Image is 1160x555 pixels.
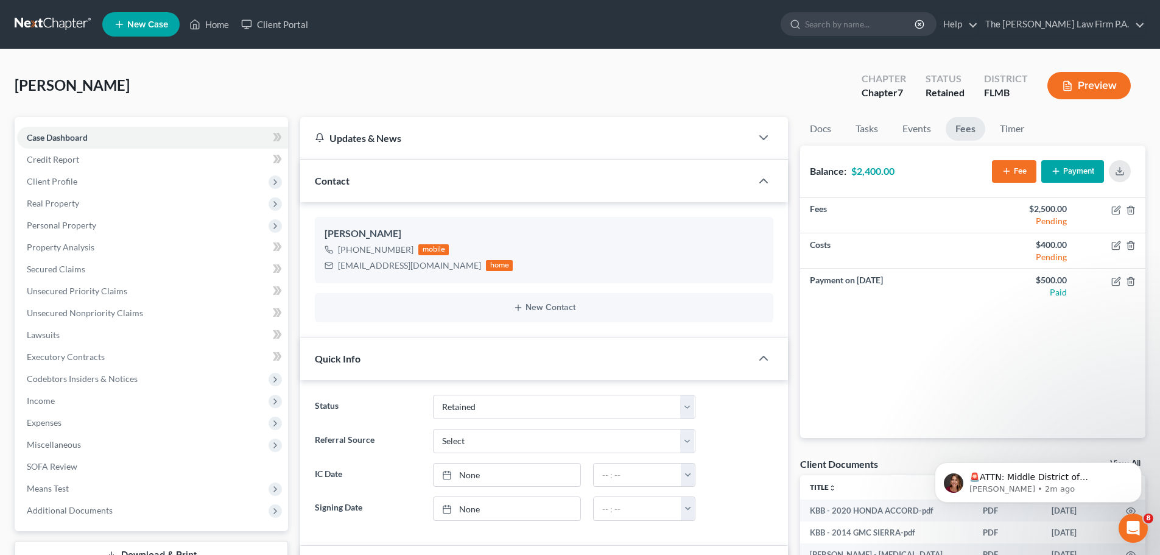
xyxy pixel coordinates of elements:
a: Titleunfold_more [810,483,836,492]
input: Search by name... [805,13,916,35]
span: Contact [315,175,350,186]
span: Executory Contracts [27,352,105,362]
span: Miscellaneous [27,439,81,450]
div: [EMAIL_ADDRESS][DOMAIN_NAME] [338,260,481,272]
label: Status [309,395,426,419]
span: Means Test [27,483,69,493]
td: Fees [800,198,972,233]
div: Client Documents [800,458,878,470]
div: [PERSON_NAME] [325,227,764,241]
i: unfold_more [829,484,836,492]
div: $2,500.00 [983,203,1067,215]
a: Unsecured Nonpriority Claims [17,302,288,324]
div: FLMB [984,86,1028,100]
strong: $2,400.00 [851,165,895,177]
div: $400.00 [983,239,1067,251]
strong: Balance: [810,165,846,177]
a: Docs [800,117,841,141]
span: Property Analysis [27,242,94,252]
label: Referral Source [309,429,426,453]
button: Preview [1047,72,1131,99]
span: Additional Documents [27,505,113,515]
span: Secured Claims [27,264,85,274]
span: Codebtors Insiders & Notices [27,373,138,384]
a: Client Portal [235,13,314,35]
div: Chapter [862,72,906,86]
label: IC Date [309,463,426,487]
a: None [434,497,580,520]
span: Credit Report [27,154,79,164]
a: The [PERSON_NAME] Law Firm P.A. [979,13,1145,35]
span: Case Dashboard [27,132,88,143]
div: home [486,260,513,271]
iframe: Intercom notifications message [916,437,1160,522]
button: New Contact [325,303,764,313]
a: Credit Report [17,149,288,171]
input: -- : -- [594,464,681,487]
a: Secured Claims [17,258,288,280]
a: Lawsuits [17,324,288,346]
td: KBB - 2020 HONDA ACCORD-pdf [800,500,973,521]
a: Unsecured Priority Claims [17,280,288,302]
a: Executory Contracts [17,346,288,368]
span: Income [27,395,55,406]
a: Fees [946,117,985,141]
div: Status [926,72,965,86]
div: $500.00 [983,274,1067,286]
a: Help [937,13,978,35]
span: Unsecured Nonpriority Claims [27,308,143,318]
div: mobile [418,244,449,255]
span: Lawsuits [27,330,60,340]
td: Costs [800,233,972,269]
label: Signing Date [309,497,426,521]
span: Quick Info [315,353,360,364]
span: Real Property [27,198,79,208]
td: Payment on [DATE] [800,269,972,303]
div: Paid [983,286,1067,299]
div: Chapter [862,86,906,100]
span: Expenses [27,417,62,428]
span: 8 [1144,514,1153,523]
a: Events [893,117,941,141]
a: Tasks [846,117,888,141]
div: Pending [983,251,1067,263]
div: District [984,72,1028,86]
a: None [434,464,580,487]
a: Property Analysis [17,236,288,258]
div: [PHONE_NUMBER] [338,244,413,256]
button: Payment [1041,160,1104,183]
input: -- : -- [594,497,681,520]
span: [PERSON_NAME] [15,76,130,94]
div: Pending [983,215,1067,227]
div: Updates & News [315,132,737,144]
button: Fee [992,160,1036,183]
span: SOFA Review [27,461,77,472]
div: Retained [926,86,965,100]
td: PDF [973,521,1042,543]
span: Personal Property [27,220,96,230]
a: Timer [990,117,1034,141]
td: [DATE] [1042,521,1116,543]
td: KBB - 2014 GMC SIERRA-pdf [800,521,973,543]
a: SOFA Review [17,456,288,478]
iframe: Intercom live chat [1119,514,1148,543]
span: Unsecured Priority Claims [27,286,127,296]
span: New Case [127,20,168,29]
span: Client Profile [27,176,77,186]
span: 7 [898,87,903,98]
a: Home [183,13,235,35]
a: Case Dashboard [17,127,288,149]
